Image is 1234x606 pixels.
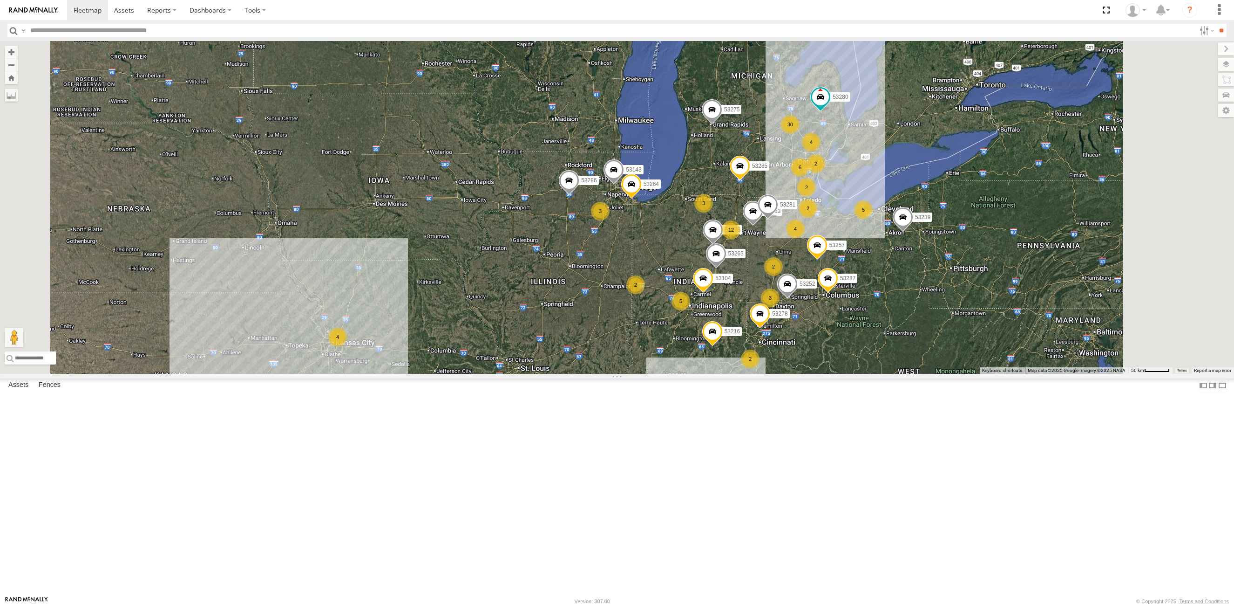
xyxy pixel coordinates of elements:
div: 2 [799,199,817,218]
button: Drag Pegman onto the map to open Street View [5,328,23,347]
a: Report a map error [1194,368,1231,373]
label: Measure [5,89,18,102]
div: 2 [807,154,825,173]
span: 53104 [715,275,731,282]
div: 3 [591,202,610,220]
div: 30 [781,115,800,134]
i: ? [1182,3,1197,18]
label: Search Query [20,24,27,37]
div: 4 [802,133,820,151]
label: Fences [34,379,65,392]
span: 53275 [724,106,739,113]
span: Map data ©2025 Google Imagery ©2025 NASA [1028,368,1126,373]
label: Search Filter Options [1196,24,1216,37]
button: Keyboard shortcuts [982,367,1022,374]
button: Map Scale: 50 km per 51 pixels [1128,367,1173,374]
div: 2 [764,257,783,276]
div: 4 [328,328,347,346]
label: Map Settings [1218,104,1234,117]
div: 3 [694,194,713,213]
div: Miky Transport [1122,3,1149,17]
button: Zoom in [5,46,18,58]
span: 50 km [1131,368,1144,373]
div: 2 [741,350,759,368]
div: © Copyright 2025 - [1136,599,1229,604]
label: Dock Summary Table to the Left [1199,379,1208,392]
label: Dock Summary Table to the Right [1208,379,1217,392]
span: 53264 [644,181,659,187]
a: Visit our Website [5,597,48,606]
button: Zoom Home [5,71,18,84]
div: 2 [626,275,645,294]
div: 3 [761,289,780,307]
span: 53285 [752,163,767,169]
span: 53278 [772,311,787,317]
button: Zoom out [5,58,18,71]
span: 53280 [833,94,848,100]
label: Assets [4,379,33,392]
a: Terms (opens in new tab) [1177,369,1187,372]
div: 5 [854,200,873,219]
div: 12 [722,220,740,239]
div: 6 [791,158,809,177]
label: Hide Summary Table [1218,379,1227,392]
a: Terms and Conditions [1180,599,1229,604]
div: 2 [797,178,816,197]
img: rand-logo.svg [9,7,58,14]
span: 53287 [840,275,855,282]
span: 53263 [728,250,744,257]
span: 53143 [626,166,641,173]
div: Version: 307.00 [575,599,610,604]
div: 4 [786,220,805,238]
span: 53216 [725,328,740,335]
span: 53257 [829,242,845,248]
span: 53239 [915,214,930,220]
span: 53252 [800,281,815,287]
span: 53281 [780,201,795,208]
span: 53286 [581,178,597,184]
div: 5 [671,292,690,310]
